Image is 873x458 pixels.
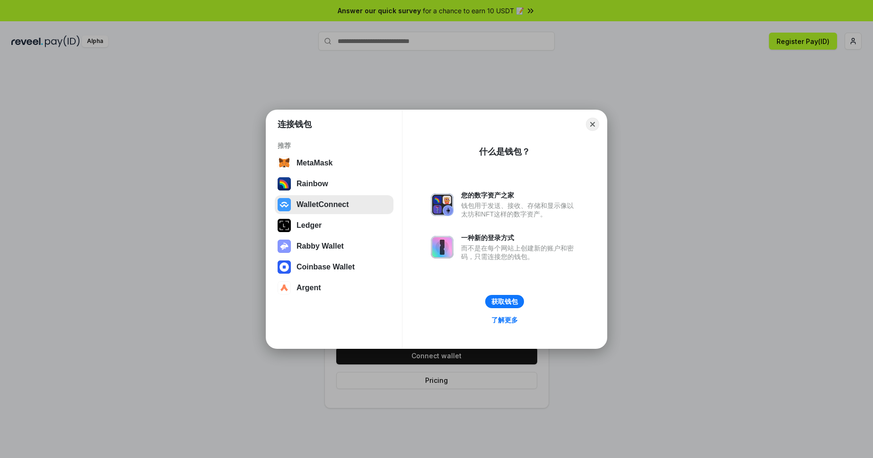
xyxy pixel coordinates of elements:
div: 推荐 [278,141,391,150]
div: 一种新的登录方式 [461,233,578,242]
button: Close [586,118,599,131]
div: WalletConnect [297,200,349,209]
img: svg+xml,%3Csvg%20width%3D%2228%22%20height%3D%2228%22%20viewBox%3D%220%200%2028%2028%22%20fill%3D... [278,260,291,274]
a: 了解更多 [486,314,524,326]
div: 什么是钱包？ [479,146,530,157]
button: Coinbase Wallet [275,258,393,277]
div: Ledger [297,221,322,230]
img: svg+xml,%3Csvg%20xmlns%3D%22http%3A%2F%2Fwww.w3.org%2F2000%2Fsvg%22%20fill%3D%22none%22%20viewBox... [431,193,454,216]
div: Coinbase Wallet [297,263,355,271]
img: svg+xml,%3Csvg%20xmlns%3D%22http%3A%2F%2Fwww.w3.org%2F2000%2Fsvg%22%20fill%3D%22none%22%20viewBox... [278,240,291,253]
img: svg+xml,%3Csvg%20width%3D%2228%22%20height%3D%2228%22%20viewBox%3D%220%200%2028%2028%22%20fill%3D... [278,198,291,211]
div: Argent [297,284,321,292]
button: WalletConnect [275,195,393,214]
div: 获取钱包 [491,297,518,306]
div: 而不是在每个网站上创建新的账户和密码，只需连接您的钱包。 [461,244,578,261]
button: Rainbow [275,174,393,193]
button: Ledger [275,216,393,235]
img: svg+xml,%3Csvg%20width%3D%2228%22%20height%3D%2228%22%20viewBox%3D%220%200%2028%2028%22%20fill%3D... [278,281,291,294]
div: 钱包用于发送、接收、存储和显示像以太坊和NFT这样的数字资产。 [461,201,578,218]
img: svg+xml,%3Csvg%20xmlns%3D%22http%3A%2F%2Fwww.w3.org%2F2000%2Fsvg%22%20fill%3D%22none%22%20viewBox... [431,236,454,259]
div: Rabby Wallet [297,242,344,251]
button: 获取钱包 [485,295,524,308]
div: MetaMask [297,159,332,167]
div: 您的数字资产之家 [461,191,578,199]
img: svg+xml,%3Csvg%20width%3D%22120%22%20height%3D%22120%22%20viewBox%3D%220%200%20120%20120%22%20fil... [278,177,291,190]
button: MetaMask [275,154,393,173]
button: Argent [275,278,393,297]
h1: 连接钱包 [278,119,312,130]
button: Rabby Wallet [275,237,393,256]
img: svg+xml,%3Csvg%20width%3D%2228%22%20height%3D%2228%22%20viewBox%3D%220%200%2028%2028%22%20fill%3D... [278,156,291,170]
div: Rainbow [297,180,328,188]
img: svg+xml,%3Csvg%20xmlns%3D%22http%3A%2F%2Fwww.w3.org%2F2000%2Fsvg%22%20width%3D%2228%22%20height%3... [278,219,291,232]
div: 了解更多 [491,316,518,324]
